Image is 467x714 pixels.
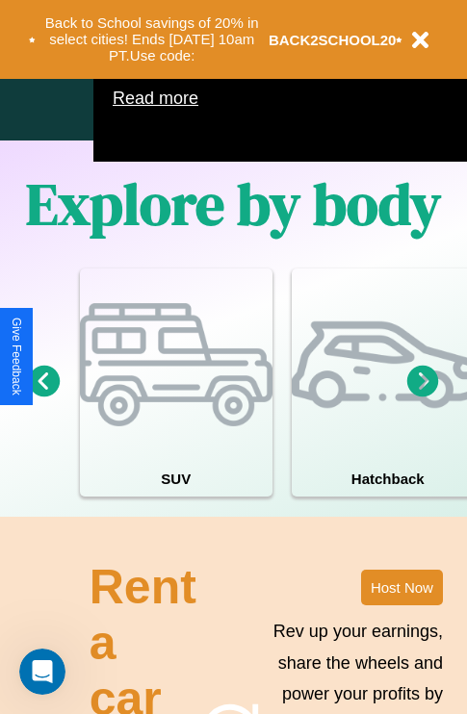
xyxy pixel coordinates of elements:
b: BACK2SCHOOL20 [269,32,397,48]
h1: Explore by body [26,165,441,243]
iframe: Intercom live chat [19,649,65,695]
div: Give Feedback [10,318,23,395]
button: Back to School savings of 20% in select cities! Ends [DATE] 10am PT.Use code: [36,10,269,69]
h4: SUV [80,461,272,497]
button: Host Now [361,570,443,605]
